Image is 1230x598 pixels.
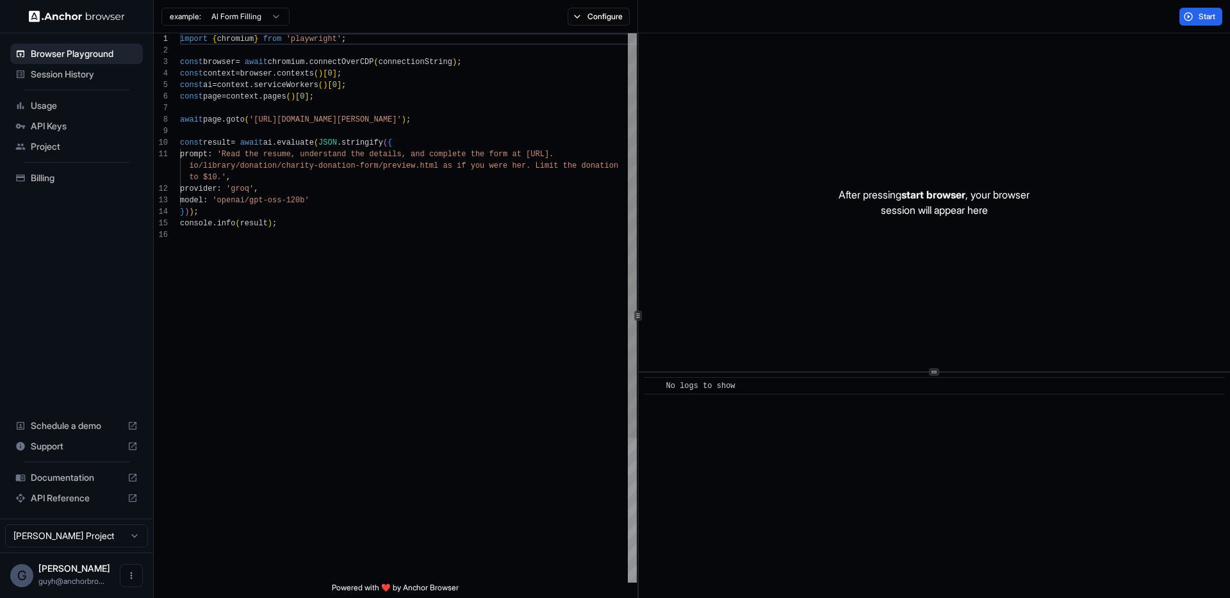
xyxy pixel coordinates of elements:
[29,10,125,22] img: Anchor Logo
[1179,8,1222,26] button: Start
[212,35,217,44] span: {
[318,69,323,78] span: )
[249,81,254,90] span: .
[180,81,203,90] span: const
[402,115,406,124] span: )
[38,563,110,574] span: Guy Hayou
[323,81,327,90] span: )
[184,207,189,216] span: )
[286,92,291,101] span: (
[194,207,199,216] span: ;
[341,81,346,90] span: ;
[10,64,143,85] div: Session History
[341,35,346,44] span: ;
[203,81,212,90] span: ai
[226,173,231,182] span: ,
[314,138,318,147] span: (
[254,184,258,193] span: ,
[10,95,143,116] div: Usage
[341,138,383,147] span: stringify
[154,218,168,229] div: 15
[226,184,254,193] span: 'groq'
[31,172,138,184] span: Billing
[217,35,254,44] span: chromium
[31,419,122,432] span: Schedule a demo
[332,583,459,598] span: Powered with ❤️ by Anchor Browser
[457,58,461,67] span: ;
[212,219,217,228] span: .
[383,138,388,147] span: (
[245,115,249,124] span: (
[263,35,282,44] span: from
[217,150,448,159] span: 'Read the resume, understand the details, and comp
[154,183,168,195] div: 12
[263,92,286,101] span: pages
[31,68,138,81] span: Session History
[154,45,168,56] div: 2
[189,173,226,182] span: to $10.'
[272,69,277,78] span: .
[203,92,222,101] span: page
[212,81,217,90] span: =
[203,138,231,147] span: result
[314,69,318,78] span: (
[208,150,212,159] span: :
[254,81,318,90] span: serviceWorkers
[189,207,193,216] span: )
[10,44,143,64] div: Browser Playground
[10,168,143,188] div: Billing
[277,138,314,147] span: evaluate
[1199,12,1217,22] span: Start
[406,115,411,124] span: ;
[154,206,168,218] div: 14
[295,92,300,101] span: [
[154,149,168,160] div: 11
[180,35,208,44] span: import
[31,120,138,133] span: API Keys
[38,576,104,586] span: guyh@anchorbrowser.io
[180,92,203,101] span: const
[235,58,240,67] span: =
[379,58,452,67] span: connectionString
[31,99,138,112] span: Usage
[323,69,327,78] span: [
[420,161,618,170] span: html as if you were her. Limit the donation
[240,219,268,228] span: result
[327,69,332,78] span: 0
[226,92,258,101] span: context
[31,140,138,153] span: Project
[180,58,203,67] span: const
[203,69,235,78] span: context
[258,92,263,101] span: .
[231,138,235,147] span: =
[10,467,143,488] div: Documentation
[154,137,168,149] div: 10
[154,33,168,45] div: 1
[300,92,304,101] span: 0
[650,380,657,392] span: ​
[10,564,33,587] div: G
[10,136,143,157] div: Project
[839,187,1029,218] p: After pressing , your browser session will appear here
[203,58,235,67] span: browser
[212,196,309,205] span: 'openai/gpt-oss-120b'
[222,92,226,101] span: =
[154,91,168,102] div: 6
[318,138,337,147] span: JSON
[189,161,420,170] span: io/library/donation/charity-donation-form/preview.
[235,219,240,228] span: (
[10,116,143,136] div: API Keys
[10,416,143,436] div: Schedule a demo
[388,138,392,147] span: {
[268,58,305,67] span: chromium
[10,436,143,457] div: Support
[154,102,168,114] div: 7
[337,138,341,147] span: .
[31,492,122,505] span: API Reference
[304,92,309,101] span: ]
[337,69,341,78] span: ;
[240,69,272,78] span: browser
[337,81,341,90] span: ]
[226,115,245,124] span: goto
[180,138,203,147] span: const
